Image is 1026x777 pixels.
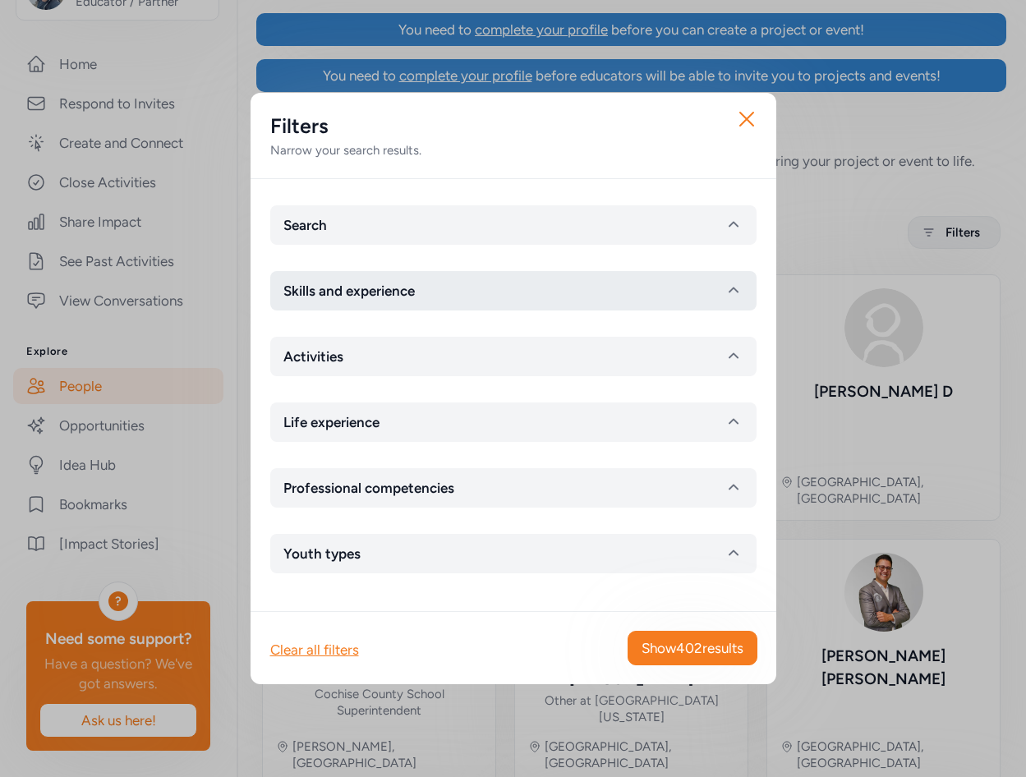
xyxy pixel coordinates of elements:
[283,281,415,301] span: Skills and experience
[283,544,361,563] span: Youth types
[270,271,757,310] button: Skills and experience
[270,468,757,508] button: Professional competencies
[283,215,327,235] span: Search
[642,638,743,658] span: Show 402 results
[283,347,343,366] span: Activities
[628,631,757,665] button: Show402results
[270,142,757,159] div: Narrow your search results.
[270,205,757,245] button: Search
[283,478,454,498] span: Professional competencies
[270,534,757,573] button: Youth types
[270,113,757,139] h2: Filters
[270,337,757,376] button: Activities
[270,640,359,660] div: Clear all filters
[283,412,380,432] span: Life experience
[270,402,757,442] button: Life experience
